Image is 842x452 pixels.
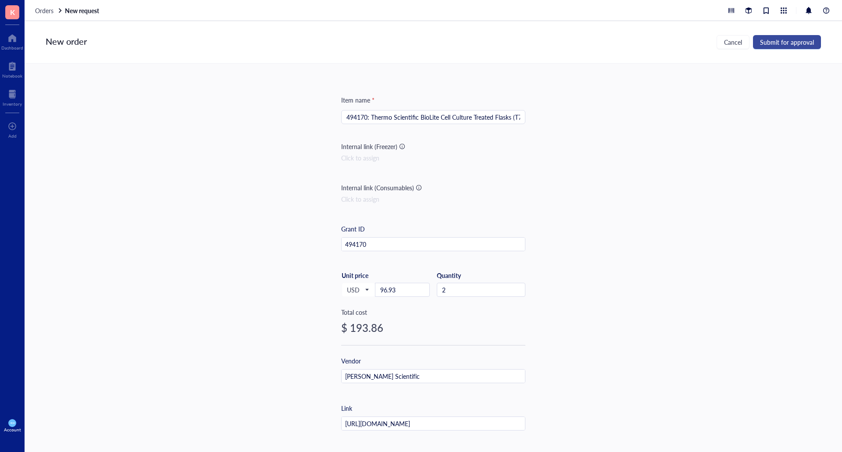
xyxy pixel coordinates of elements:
span: Submit for approval [760,39,814,46]
div: Total cost [341,307,525,317]
a: Inventory [3,87,22,107]
span: Orders [35,6,54,15]
div: Notebook [2,73,22,78]
span: USD [347,286,368,294]
div: Internal link (Consumables) [341,183,414,192]
div: $ 193.86 [341,320,525,335]
div: Add [8,133,17,139]
span: K [10,7,15,18]
div: Click to assign [341,153,525,163]
span: KW [10,421,14,424]
div: Vendor [341,356,361,366]
span: Cancel [724,39,742,46]
button: Submit for approval [753,35,821,49]
div: Account [4,427,21,432]
div: Link [341,403,352,413]
div: Dashboard [1,45,23,50]
a: Dashboard [1,31,23,50]
a: Orders [35,7,63,14]
button: Cancel [717,35,749,49]
div: Inventory [3,101,22,107]
div: Unit price [342,271,396,279]
div: Click to assign [341,194,525,204]
a: Notebook [2,59,22,78]
div: Internal link (Freezer) [341,142,397,151]
div: New order [46,35,87,49]
div: Quantity [437,271,525,279]
a: New request [65,7,101,14]
div: Grant ID [341,224,365,234]
div: Item name [341,95,375,105]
